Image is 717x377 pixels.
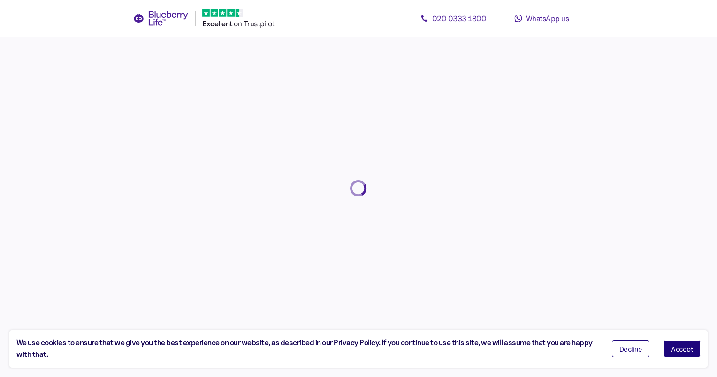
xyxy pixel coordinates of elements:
[202,19,234,28] span: Excellent ️
[432,14,487,23] span: 020 0333 1800
[612,340,650,357] button: Decline cookies
[664,340,701,357] button: Accept cookies
[526,14,569,23] span: WhatsApp us
[234,19,275,28] span: on Trustpilot
[411,9,496,28] a: 020 0333 1800
[671,346,693,352] span: Accept
[499,9,584,28] a: WhatsApp us
[619,346,642,352] span: Decline
[16,337,598,361] div: We use cookies to ensure that we give you the best experience on our website, as described in our...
